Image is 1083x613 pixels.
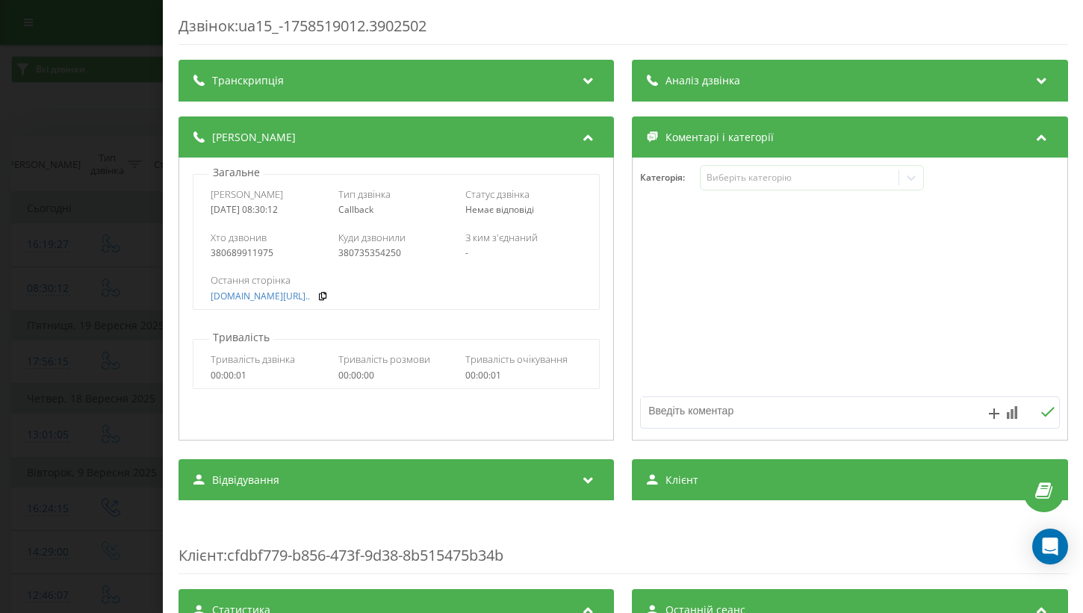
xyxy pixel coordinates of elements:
[338,203,373,216] span: Callback
[465,187,530,201] span: Статус дзвінка
[665,473,698,488] span: Клієнт
[465,370,582,381] div: 00:00:01
[338,248,454,258] div: 380735354250
[338,187,390,201] span: Тип дзвінка
[465,248,582,258] div: -
[211,291,310,302] a: [DOMAIN_NAME][URL]..
[465,231,538,244] span: З ким з'єднаний
[212,473,279,488] span: Відвідування
[338,370,454,381] div: 00:00:00
[211,370,327,381] div: 00:00:01
[211,231,267,244] span: Хто дзвонив
[465,352,568,366] span: Тривалість очікування
[465,203,534,216] span: Немає відповіді
[640,172,700,183] h4: Категорія :
[211,352,295,366] span: Тривалість дзвінка
[179,545,223,565] span: Клієнт
[338,231,405,244] span: Куди дзвонили
[212,73,284,88] span: Транскрипція
[211,187,283,201] span: [PERSON_NAME]
[211,248,327,258] div: 380689911975
[209,165,264,180] p: Загальне
[212,130,296,145] span: [PERSON_NAME]
[1032,529,1068,564] div: Open Intercom Messenger
[706,172,893,184] div: Виберіть категорію
[665,73,740,88] span: Аналіз дзвінка
[211,205,327,215] div: [DATE] 08:30:12
[179,515,1068,574] div: : cfdbf779-b856-473f-9d38-8b515475b34b
[665,130,774,145] span: Коментарі і категорії
[179,16,1068,45] div: Дзвінок : ua15_-1758519012.3902502
[209,330,273,345] p: Тривалість
[338,352,429,366] span: Тривалість розмови
[211,273,291,287] span: Остання сторінка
